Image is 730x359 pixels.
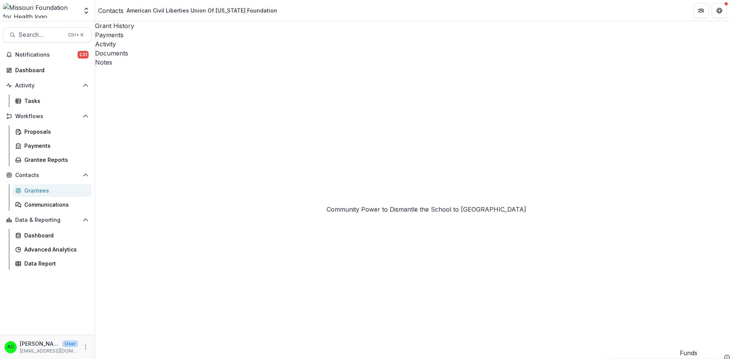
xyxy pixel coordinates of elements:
button: Notifications231 [3,49,92,61]
a: Advanced Analytics [12,243,92,256]
nav: breadcrumb [98,5,280,16]
p: User [62,340,78,347]
div: Alyssa Curran [7,345,14,350]
a: Contacts [98,6,124,15]
a: Tasks [12,95,92,107]
a: Notes [95,58,730,67]
span: Search... [19,31,63,38]
a: Documents [95,49,730,58]
a: Activity [95,40,730,49]
div: Data Report [24,259,86,267]
div: Ctrl + K [67,31,85,39]
div: Payments [24,142,86,150]
a: Dashboard [12,229,92,242]
span: Workflows [15,113,79,120]
div: Grantee Reports [24,156,86,164]
div: American Civil Liberties Union Of [US_STATE] Foundation [127,6,277,14]
button: Get Help [712,3,727,18]
a: Grant History [95,21,730,30]
a: Proposals [12,125,92,138]
span: Contacts [15,172,79,179]
button: Open entity switcher [81,3,92,18]
div: Advanced Analytics [24,245,86,253]
button: Open Data & Reporting [3,214,92,226]
button: Open Workflows [3,110,92,122]
p: [PERSON_NAME] [20,340,59,348]
a: Dashboard [3,64,92,76]
button: Open Activity [3,79,92,92]
button: Partners [693,3,709,18]
span: Notifications [15,52,78,58]
button: Open Contacts [3,169,92,181]
div: Proposals [24,128,86,136]
div: Dashboard [15,66,86,74]
a: Communications [12,198,92,211]
a: Grantee Reports [12,153,92,166]
span: 231 [78,51,89,59]
img: Missouri Foundation for Health logo [3,3,78,18]
div: Grantees [24,187,86,195]
button: Search... [3,27,92,43]
a: Payments [12,139,92,152]
button: More [81,343,90,352]
span: Data & Reporting [15,217,79,223]
span: Activity [15,82,79,89]
div: Communications [24,201,86,209]
div: Dashboard [24,231,86,239]
p: [EMAIL_ADDRESS][DOMAIN_NAME] [20,348,78,354]
div: Tasks [24,97,86,105]
a: Payments [95,30,730,40]
a: Grantees [12,184,92,197]
a: Data Report [12,257,92,270]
